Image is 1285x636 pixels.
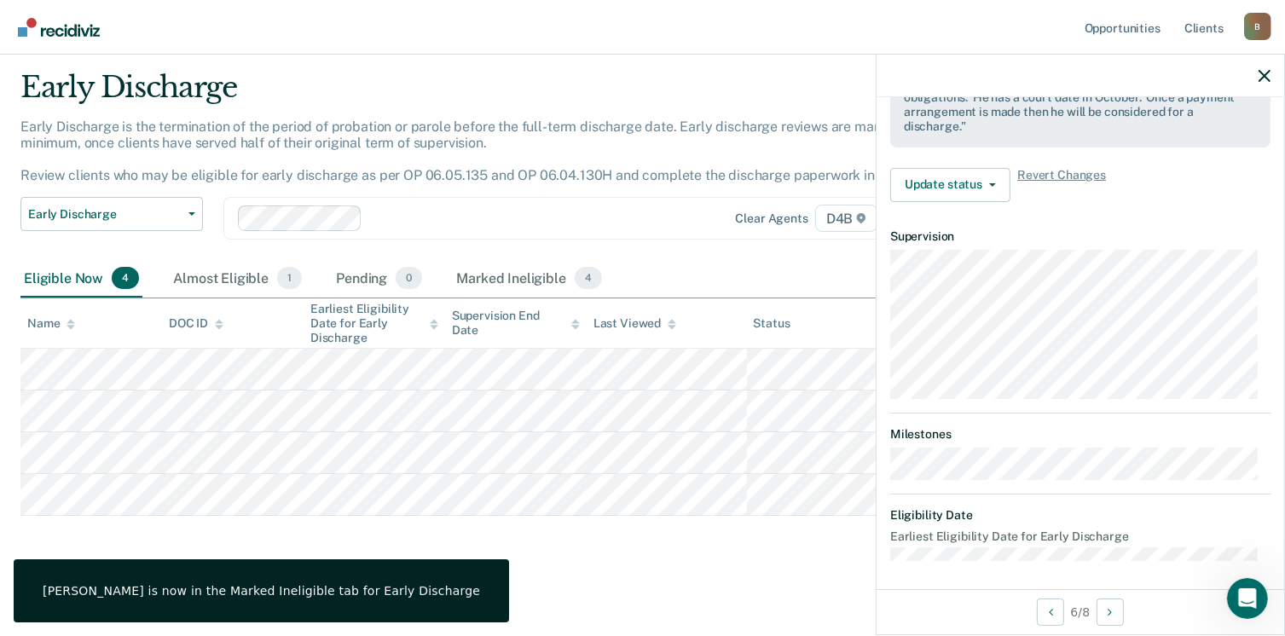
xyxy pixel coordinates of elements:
div: Status [754,316,790,331]
div: Marked Ineligible [453,260,605,298]
iframe: Intercom live chat [1227,578,1268,619]
div: Almost Eligible [170,260,305,298]
div: Pending [333,260,425,298]
dt: Eligibility Date [890,508,1271,523]
span: 4 [575,267,602,289]
button: Previous Opportunity [1037,598,1064,626]
div: 6 / 8 [877,589,1284,634]
span: 1 [277,267,302,289]
div: B [1244,13,1271,40]
div: [PERSON_NAME] is now in the Marked Ineligible tab for Early Discharge [43,583,480,598]
span: Revert Changes [1017,168,1106,202]
button: Profile dropdown button [1244,13,1271,40]
div: Early Discharge [20,70,984,119]
dt: Supervision [890,229,1271,244]
img: Recidiviz [18,18,100,37]
pre: " The offender willfully failed to pay his court ordered obligations. He has a court date in Octo... [904,76,1257,133]
div: DOC ID [169,316,223,331]
div: Last Viewed [593,316,676,331]
p: Early Discharge is the termination of the period of probation or parole before the full-term disc... [20,119,937,184]
button: Next Opportunity [1097,598,1124,626]
span: 0 [396,267,422,289]
dt: Milestones [890,427,1271,442]
div: Supervision End Date [452,309,580,338]
div: Eligible Now [20,260,142,298]
span: D4B [815,205,877,232]
dt: Earliest Eligibility Date for Early Discharge [890,529,1271,544]
span: Early Discharge [28,207,182,222]
div: Clear agents [736,211,808,226]
div: Earliest Eligibility Date for Early Discharge [310,302,438,344]
button: Update status [890,168,1010,202]
div: Name [27,316,75,331]
span: 4 [112,267,139,289]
